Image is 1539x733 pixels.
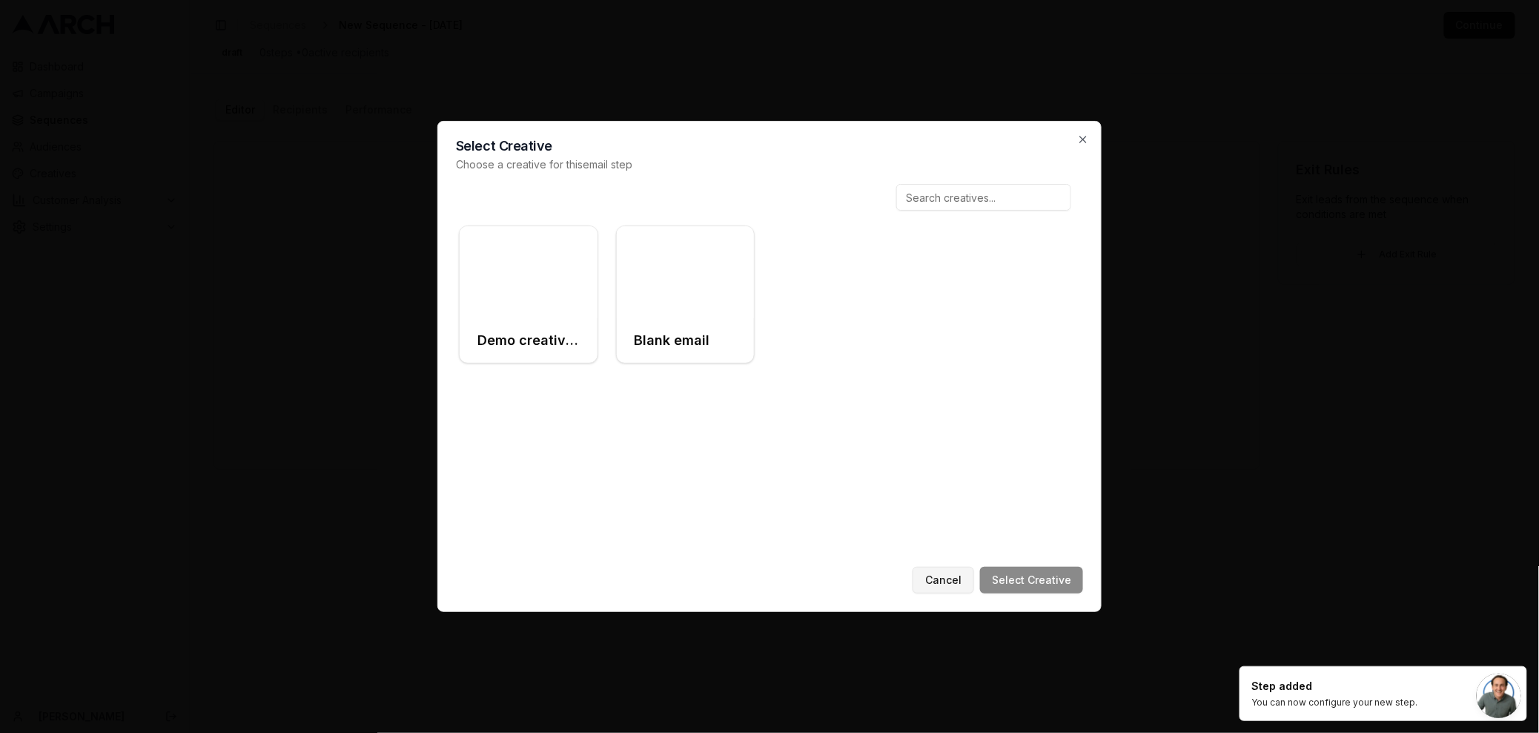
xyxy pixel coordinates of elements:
h3: Blank email [635,330,710,351]
button: Cancel [913,567,974,594]
h2: Select Creative [456,139,1083,153]
input: Search creatives... [896,184,1071,211]
h3: Demo creative for email marketing sequence [477,330,580,351]
p: Choose a creative for this email step [456,157,1083,172]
